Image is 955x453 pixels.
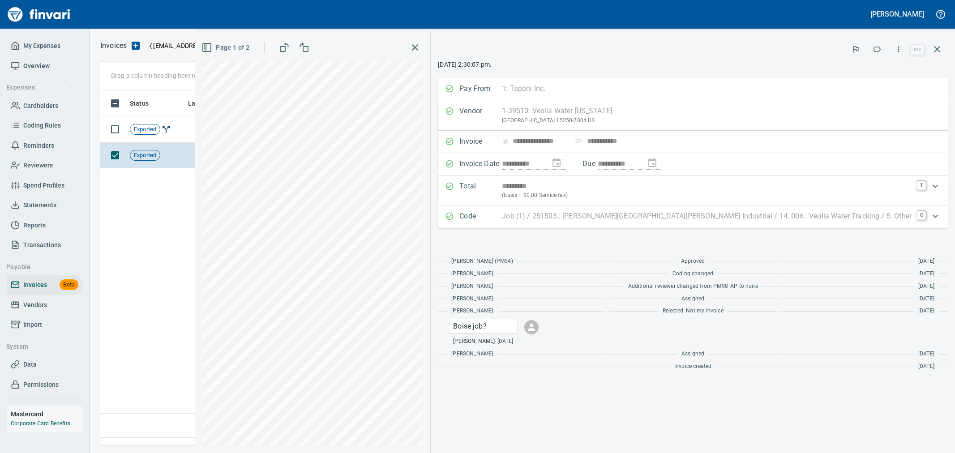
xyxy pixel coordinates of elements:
a: InvoicesBeta [7,275,82,295]
a: Coding Rules [7,115,82,136]
span: Assigned [681,295,704,303]
span: Reports [23,220,46,231]
span: Coding changed [672,269,713,278]
a: Cardholders [7,96,82,116]
a: Reminders [7,136,82,156]
button: Page 1 of 2 [200,39,253,56]
span: [DATE] [918,362,934,371]
p: Total [459,181,502,200]
span: Page 1 of 2 [203,42,249,53]
h6: Mastercard [11,409,82,419]
a: C [917,211,926,220]
span: [DATE] [918,307,934,316]
nav: breadcrumb [100,40,127,51]
button: [PERSON_NAME] [868,7,926,21]
span: Data [23,359,37,370]
span: Approved [681,257,705,266]
button: More [889,39,908,59]
img: Finvari [5,4,73,25]
span: Spend Profiles [23,180,64,191]
p: Drag a column heading here to group the table [111,71,242,80]
span: [PERSON_NAME] [451,295,493,303]
span: Status [130,98,149,109]
div: Expand [438,205,948,228]
span: [PERSON_NAME] [451,269,493,278]
a: Vendors [7,295,82,315]
span: Exported [130,125,160,134]
span: Permissions [23,379,59,390]
span: Reviewers [23,160,53,171]
span: [DATE] [918,350,934,359]
span: Exported [130,151,160,160]
button: Upload an Invoice [127,40,145,51]
button: Payable [3,259,77,275]
a: Spend Profiles [7,175,82,196]
span: Labels [188,98,219,109]
a: Data [7,355,82,375]
a: My Expenses [7,36,82,56]
p: ( ) [145,41,258,50]
span: Invoices [23,279,47,291]
h5: [PERSON_NAME] [870,9,924,19]
p: [DATE] 2:30:07 pm. [438,60,948,69]
span: Rejected: Not my invoice [663,307,724,316]
span: Beta [60,280,78,290]
span: [PERSON_NAME] [451,350,493,359]
span: Vendors [23,299,47,311]
p: Boise job? [453,321,513,332]
span: [DATE] [918,257,934,266]
div: Expand [438,175,948,205]
span: Coding Rules [23,120,61,131]
a: Reviewers [7,155,82,175]
a: Transactions [7,235,82,255]
span: [DATE] [497,337,514,346]
a: Corporate Card Benefits [11,420,70,427]
a: Import [7,315,82,335]
a: esc [911,45,924,55]
span: [DATE] [918,282,934,291]
span: [DATE] [918,269,934,278]
span: Reminders [23,140,54,151]
a: Permissions [7,375,82,395]
span: Expenses [6,82,74,93]
a: Reports [7,215,82,235]
span: [PERSON_NAME] [451,282,493,291]
p: Job (1) / 251503.: [PERSON_NAME][GEOGRAPHIC_DATA][PERSON_NAME] Industrial / 14. 006.: Veolia Wate... [502,211,912,222]
button: Expenses [3,79,77,96]
span: Invoice created [674,362,712,371]
a: T [917,181,926,190]
p: Code [459,211,502,222]
span: Statements [23,200,56,211]
span: Close invoice [908,38,948,60]
span: Import [23,319,42,330]
span: Invoice Split [160,125,172,132]
span: [EMAIL_ADDRESS][DOMAIN_NAME] [152,41,255,50]
span: Payable [6,261,74,273]
a: Overview [7,56,82,76]
span: Labels [188,98,208,109]
span: System [6,341,74,352]
span: Status [130,98,160,109]
span: [PERSON_NAME] [453,337,495,346]
span: [PERSON_NAME] [451,307,493,316]
span: Cardholders [23,100,58,111]
button: System [3,338,77,355]
span: My Expenses [23,40,60,51]
span: Additional reviewer changed from PM98_AP to none [628,282,758,291]
span: Overview [23,60,50,72]
span: [DATE] [918,295,934,303]
p: (basis + $0.00 Service tax) [502,191,912,200]
p: Invoices [100,40,127,51]
button: Labels [867,39,887,59]
a: Statements [7,195,82,215]
span: [PERSON_NAME] (PM54) [451,257,513,266]
span: Transactions [23,239,61,251]
button: Flag [846,39,865,59]
span: Assigned [681,350,704,359]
